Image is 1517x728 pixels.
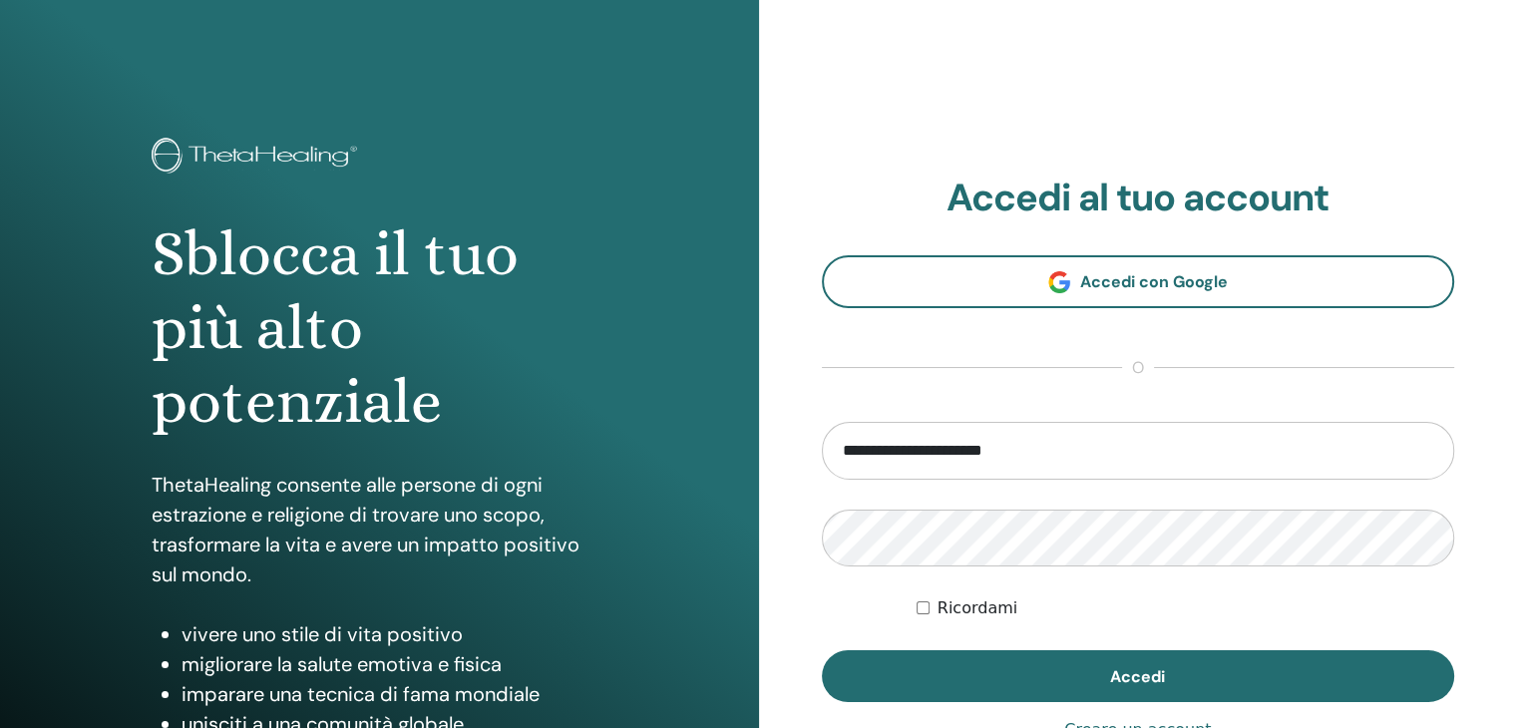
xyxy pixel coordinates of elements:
div: Keep me authenticated indefinitely or until I manually logout [917,596,1454,620]
p: ThetaHealing consente alle persone di ogni estrazione e religione di trovare uno scopo, trasforma... [152,470,607,589]
h1: Sblocca il tuo più alto potenziale [152,217,607,440]
span: o [1122,356,1154,380]
li: imparare una tecnica di fama mondiale [182,679,607,709]
button: Accedi [822,650,1455,702]
span: Accedi [1110,666,1165,687]
span: Accedi con Google [1080,271,1228,292]
label: Ricordami [938,596,1017,620]
li: vivere uno stile di vita positivo [182,619,607,649]
h2: Accedi al tuo account [822,176,1455,221]
a: Accedi con Google [822,255,1455,308]
li: migliorare la salute emotiva e fisica [182,649,607,679]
